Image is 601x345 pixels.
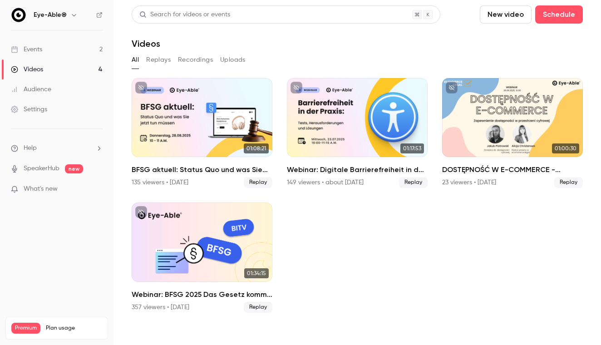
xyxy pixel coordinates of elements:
span: 01:08:21 [244,143,269,153]
button: Replays [146,53,171,67]
div: Audience [11,85,51,94]
div: 135 viewers • [DATE] [132,178,188,187]
span: 01:34:15 [244,268,269,278]
span: What's new [24,184,58,194]
span: 01:17:53 [400,143,424,153]
ul: Videos [132,78,583,313]
h6: Eye-Able® [34,10,67,20]
h1: Videos [132,38,160,49]
div: 149 viewers • about [DATE] [287,178,364,187]
span: 01:00:30 [552,143,579,153]
div: 23 viewers • [DATE] [442,178,496,187]
a: 01:17:53Webinar: Digitale Barrierefreiheit in der Praxis149 viewers • about [DATE]Replay [287,78,428,188]
span: Replay [399,177,428,188]
a: SpeakerHub [24,164,59,173]
button: New video [480,5,532,24]
button: unpublished [291,82,302,94]
h2: Webinar: Digitale Barrierefreiheit in der Praxis [287,164,428,175]
button: unpublished [446,82,458,94]
button: unpublished [135,206,147,218]
h2: DOSTĘPNOŚĆ W E-COMMERCE - zapewnienie dostępności w przestrzeni cyfrowej [442,164,583,175]
span: Plan usage [46,325,102,332]
button: unpublished [135,82,147,94]
div: 357 viewers • [DATE] [132,303,189,312]
a: 01:00:30DOSTĘPNOŚĆ W E-COMMERCE - zapewnienie dostępności w przestrzeni cyfrowej23 viewers • [DAT... [442,78,583,188]
button: Recordings [178,53,213,67]
h2: Webinar: BFSG 2025 Das Gesetz kommt – Sind Sie bereit? [132,289,272,300]
li: DOSTĘPNOŚĆ W E-COMMERCE - zapewnienie dostępności w przestrzeni cyfrowej [442,78,583,188]
span: new [65,164,83,173]
div: Search for videos or events [139,10,230,20]
div: Videos [11,65,43,74]
a: 01:08:21BFSG aktuell: Status Quo und was Sie jetzt tun müssen135 viewers • [DATE]Replay [132,78,272,188]
span: Replay [244,177,272,188]
section: Videos [132,5,583,340]
span: Replay [244,302,272,313]
img: Eye-Able® [11,8,26,22]
button: Uploads [220,53,246,67]
li: Webinar: Digitale Barrierefreiheit in der Praxis [287,78,428,188]
li: help-dropdown-opener [11,143,103,153]
span: Help [24,143,37,153]
a: 01:34:15Webinar: BFSG 2025 Das Gesetz kommt – Sind Sie bereit?357 viewers • [DATE]Replay [132,202,272,312]
button: All [132,53,139,67]
span: Premium [11,323,40,334]
iframe: Noticeable Trigger [92,185,103,193]
div: Events [11,45,42,54]
div: Settings [11,105,47,114]
li: BFSG aktuell: Status Quo und was Sie jetzt tun müssen [132,78,272,188]
li: Webinar: BFSG 2025 Das Gesetz kommt – Sind Sie bereit? [132,202,272,312]
button: Schedule [535,5,583,24]
h2: BFSG aktuell: Status Quo und was Sie jetzt tun müssen [132,164,272,175]
span: Replay [554,177,583,188]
